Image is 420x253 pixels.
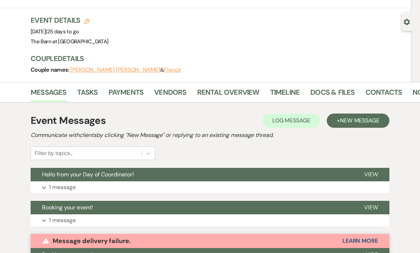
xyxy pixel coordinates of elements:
[342,238,378,244] button: Learn More
[49,216,76,225] p: 1 message
[47,28,79,35] span: 25 days to go
[31,168,353,182] button: Hello from your Day of Coordinator!
[49,183,76,192] p: 1 message
[31,28,79,35] span: [DATE]
[272,117,310,125] span: Log Message
[31,87,67,103] a: Messages
[164,67,181,73] button: Fiance
[366,87,402,103] a: Contacts
[31,54,405,64] h3: Couple Details
[31,182,389,194] button: 1 message
[154,87,186,103] a: Vendors
[31,114,106,128] h1: Event Messages
[70,67,160,73] button: [PERSON_NAME] [PERSON_NAME]
[31,16,108,26] h3: Event Details
[35,149,73,158] div: Filter by topics...
[404,18,410,25] button: Open lead details
[364,171,378,178] span: View
[353,201,389,215] button: View
[77,87,98,103] a: Tasks
[53,236,131,247] p: Message delivery failure.
[31,38,108,45] span: The Barn at [GEOGRAPHIC_DATA]
[70,67,181,74] span: &
[31,201,353,215] button: Booking your event!
[310,87,355,103] a: Docs & Files
[340,117,379,125] span: New Message
[197,87,259,103] a: Rental Overview
[327,114,389,128] button: +New Message
[270,87,300,103] a: Timeline
[46,28,79,35] span: |
[31,131,389,140] h2: Communicate with clients by clicking "New Message" or replying to an existing message thread.
[353,168,389,182] button: View
[42,171,134,178] span: Hello from your Day of Coordinator!
[364,204,378,211] span: View
[109,87,144,103] a: Payments
[262,114,320,128] button: Log Message
[42,204,93,211] span: Booking your event!
[31,66,70,74] span: Couple names:
[31,215,389,227] button: 1 message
